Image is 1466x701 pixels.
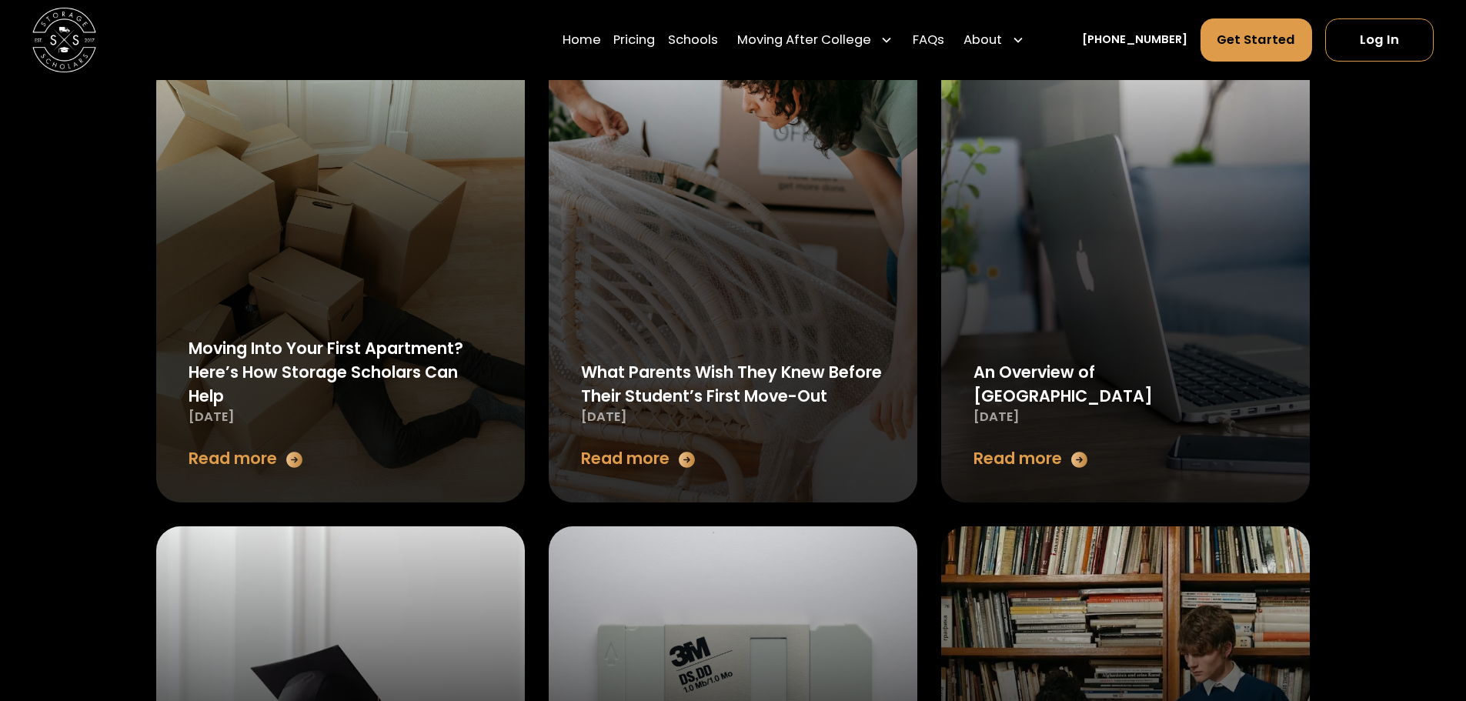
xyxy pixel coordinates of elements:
div: An Overview of [GEOGRAPHIC_DATA] [973,360,1277,408]
a: Pricing [613,18,655,62]
div: [DATE] [973,408,1277,427]
a: Read more [973,446,1089,470]
div: About [963,31,1002,50]
div: Read more [581,446,670,470]
a: [PHONE_NUMBER] [1082,32,1187,48]
a: Read more [189,446,304,470]
div: Moving After College [731,18,900,62]
div: Read more [189,446,277,470]
a: Get Started [1201,18,1313,62]
div: [DATE] [581,408,885,427]
div: Read more [973,446,1062,470]
div: About [957,18,1031,62]
div: Moving After College [737,31,871,50]
img: Storage Scholars main logo [32,8,96,72]
a: Log In [1325,18,1434,62]
a: Read more [581,446,696,470]
div: Moving Into Your First Apartment? Here’s How Storage Scholars Can Help [189,336,493,409]
a: Schools [668,18,718,62]
div: What Parents Wish They Knew Before Their Student’s First Move-Out [581,360,885,408]
a: Home [563,18,601,62]
a: FAQs [913,18,944,62]
div: [DATE] [189,408,493,427]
